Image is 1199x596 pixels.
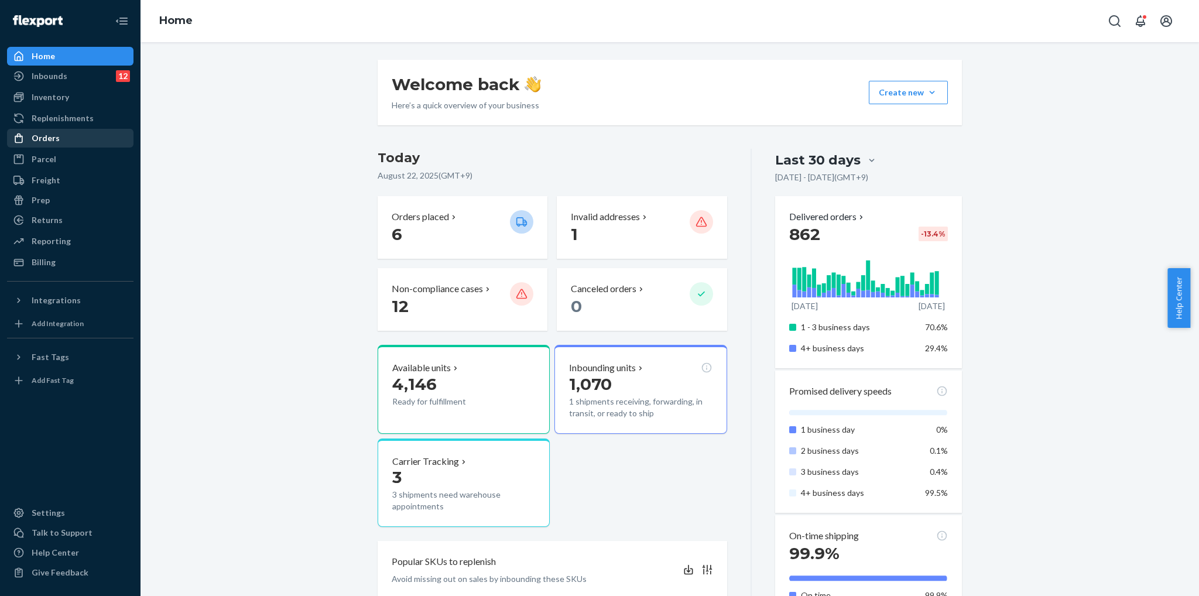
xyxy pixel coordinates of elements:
[1155,9,1178,33] button: Open account menu
[571,282,636,296] p: Canceled orders
[392,396,501,407] p: Ready for fulfillment
[7,171,133,190] a: Freight
[930,467,948,477] span: 0.4%
[392,296,409,316] span: 12
[392,555,496,568] p: Popular SKUs to replenish
[159,14,193,27] a: Home
[789,385,892,398] p: Promised delivery speeds
[7,150,133,169] a: Parcel
[32,70,67,82] div: Inbounds
[925,322,948,332] span: 70.6%
[930,446,948,455] span: 0.1%
[1129,9,1152,33] button: Open notifications
[32,235,71,247] div: Reporting
[116,70,130,82] div: 12
[7,563,133,582] button: Give Feedback
[378,268,547,331] button: Non-compliance cases 12
[32,132,60,144] div: Orders
[392,374,437,394] span: 4,146
[7,109,133,128] a: Replenishments
[392,573,587,585] p: Avoid missing out on sales by inbounding these SKUs
[571,224,578,244] span: 1
[557,268,727,331] button: Canceled orders 0
[571,210,640,224] p: Invalid addresses
[801,342,916,354] p: 4+ business days
[569,396,712,419] p: 1 shipments receiving, forwarding, in transit, or ready to ship
[378,170,727,181] p: August 22, 2025 ( GMT+9 )
[32,194,50,206] div: Prep
[392,210,449,224] p: Orders placed
[7,371,133,390] a: Add Fast Tag
[32,153,56,165] div: Parcel
[1103,9,1126,33] button: Open Search Box
[7,211,133,230] a: Returns
[789,224,820,244] span: 862
[789,543,840,563] span: 99.9%
[801,424,916,436] p: 1 business day
[7,67,133,85] a: Inbounds12
[571,296,582,316] span: 0
[7,129,133,148] a: Orders
[150,4,202,38] ol: breadcrumbs
[936,424,948,434] span: 0%
[569,361,636,375] p: Inbounding units
[554,345,727,434] button: Inbounding units1,0701 shipments receiving, forwarding, in transit, or ready to ship
[392,282,483,296] p: Non-compliance cases
[392,489,535,512] p: 3 shipments need warehouse appointments
[32,112,94,124] div: Replenishments
[919,300,945,312] p: [DATE]
[801,321,916,333] p: 1 - 3 business days
[32,50,55,62] div: Home
[13,15,63,27] img: Flexport logo
[32,214,63,226] div: Returns
[801,445,916,457] p: 2 business days
[801,487,916,499] p: 4+ business days
[32,294,81,306] div: Integrations
[525,76,541,93] img: hand-wave emoji
[32,351,69,363] div: Fast Tags
[392,467,402,487] span: 3
[32,318,84,328] div: Add Integration
[7,191,133,210] a: Prep
[392,224,402,244] span: 6
[392,361,451,375] p: Available units
[378,196,547,259] button: Orders placed 6
[7,47,133,66] a: Home
[392,455,459,468] p: Carrier Tracking
[32,547,79,559] div: Help Center
[7,253,133,272] a: Billing
[32,174,60,186] div: Freight
[378,345,550,434] button: Available units4,146Ready for fulfillment
[7,232,133,251] a: Reporting
[569,374,612,394] span: 1,070
[32,507,65,519] div: Settings
[392,100,541,111] p: Here’s a quick overview of your business
[110,9,133,33] button: Close Navigation
[32,91,69,103] div: Inventory
[7,503,133,522] a: Settings
[792,300,818,312] p: [DATE]
[789,210,866,224] button: Delivered orders
[775,151,861,169] div: Last 30 days
[775,172,868,183] p: [DATE] - [DATE] ( GMT+9 )
[925,343,948,353] span: 29.4%
[378,439,550,528] button: Carrier Tracking33 shipments need warehouse appointments
[392,74,541,95] h1: Welcome back
[7,88,133,107] a: Inventory
[919,227,948,241] div: -13.4 %
[7,543,133,562] a: Help Center
[7,314,133,333] a: Add Integration
[32,375,74,385] div: Add Fast Tag
[7,291,133,310] button: Integrations
[7,523,133,542] a: Talk to Support
[801,466,916,478] p: 3 business days
[1167,268,1190,328] button: Help Center
[925,488,948,498] span: 99.5%
[378,149,727,167] h3: Today
[557,196,727,259] button: Invalid addresses 1
[32,527,93,539] div: Talk to Support
[32,256,56,268] div: Billing
[7,348,133,366] button: Fast Tags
